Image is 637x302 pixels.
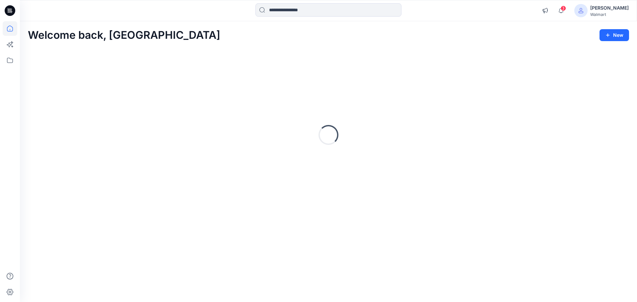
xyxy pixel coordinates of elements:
[28,29,220,41] h2: Welcome back, [GEOGRAPHIC_DATA]
[578,8,584,13] svg: avatar
[561,6,566,11] span: 3
[600,29,629,41] button: New
[590,4,629,12] div: [PERSON_NAME]
[590,12,629,17] div: Walmart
